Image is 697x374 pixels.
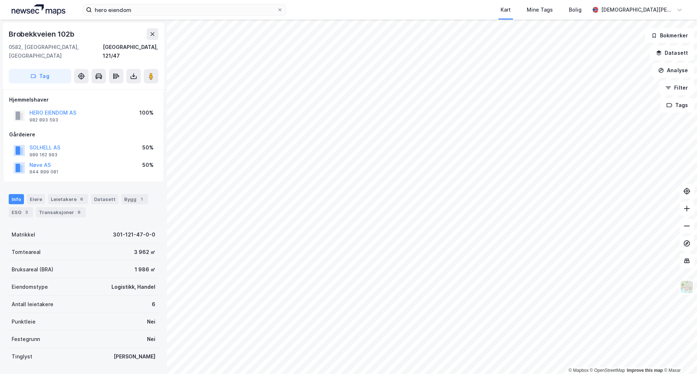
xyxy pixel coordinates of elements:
[29,117,58,123] div: 982 893 593
[111,283,155,291] div: Logistikk, Handel
[12,283,48,291] div: Eiendomstype
[9,69,71,83] button: Tag
[138,196,145,203] div: 1
[134,248,155,256] div: 3 962 ㎡
[91,194,118,204] div: Datasett
[645,28,694,43] button: Bokmerker
[12,335,40,344] div: Festegrunn
[12,4,65,15] img: logo.a4113a55bc3d86da70a041830d287a7e.svg
[9,194,24,204] div: Info
[114,352,155,361] div: [PERSON_NAME]
[9,207,33,217] div: ESG
[48,194,88,204] div: Leietakere
[103,43,158,60] div: [GEOGRAPHIC_DATA], 121/47
[139,108,154,117] div: 100%
[142,143,154,152] div: 50%
[501,5,511,14] div: Kart
[142,161,154,169] div: 50%
[135,265,155,274] div: 1 986 ㎡
[12,352,32,361] div: Tinglyst
[9,28,76,40] div: Brobekkveien 102b
[92,4,277,15] input: Søk på adresse, matrikkel, gårdeiere, leietakere eller personer
[650,46,694,60] button: Datasett
[12,230,35,239] div: Matrikkel
[78,196,85,203] div: 6
[23,209,30,216] div: 3
[29,152,57,158] div: 989 162 993
[147,335,155,344] div: Nei
[680,280,694,294] img: Z
[652,63,694,78] button: Analyse
[152,300,155,309] div: 6
[9,130,158,139] div: Gårdeiere
[147,317,155,326] div: Nei
[113,230,155,239] div: 301-121-47-0-0
[661,339,697,374] iframe: Chat Widget
[569,5,582,14] div: Bolig
[627,368,663,373] a: Improve this map
[9,95,158,104] div: Hjemmelshaver
[12,248,41,256] div: Tomteareal
[590,368,625,373] a: OpenStreetMap
[660,98,694,112] button: Tags
[12,265,53,274] div: Bruksareal (BRA)
[29,169,58,175] div: 944 899 081
[12,317,36,326] div: Punktleie
[9,43,103,60] div: 0582, [GEOGRAPHIC_DATA], [GEOGRAPHIC_DATA]
[568,368,588,373] a: Mapbox
[121,194,148,204] div: Bygg
[661,339,697,374] div: Kontrollprogram for chat
[12,300,53,309] div: Antall leietakere
[527,5,553,14] div: Mine Tags
[659,81,694,95] button: Filter
[601,5,674,14] div: [DEMOGRAPHIC_DATA][PERSON_NAME]
[36,207,86,217] div: Transaksjoner
[27,194,45,204] div: Eiere
[76,209,83,216] div: 6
